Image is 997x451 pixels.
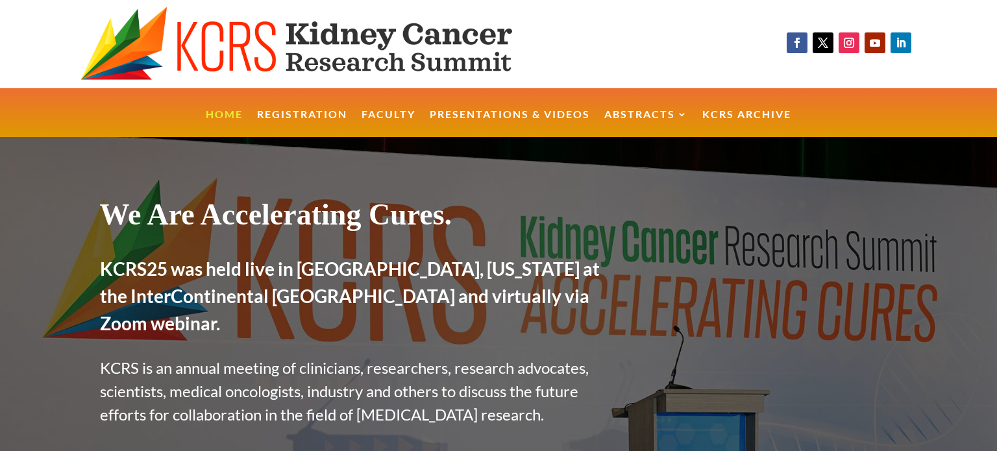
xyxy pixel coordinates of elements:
[362,110,415,138] a: Faculty
[891,32,911,53] a: Follow on LinkedIn
[702,110,791,138] a: KCRS Archive
[839,32,859,53] a: Follow on Instagram
[604,110,688,138] a: Abstracts
[80,6,565,82] img: KCRS generic logo wide
[865,32,885,53] a: Follow on Youtube
[787,32,807,53] a: Follow on Facebook
[100,255,617,343] h2: KCRS25 was held live in [GEOGRAPHIC_DATA], [US_STATE] at the InterContinental [GEOGRAPHIC_DATA] a...
[100,356,617,426] p: KCRS is an annual meeting of clinicians, researchers, research advocates, scientists, medical onc...
[206,110,243,138] a: Home
[257,110,347,138] a: Registration
[100,197,617,239] h1: We Are Accelerating Cures.
[430,110,590,138] a: Presentations & Videos
[813,32,833,53] a: Follow on X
